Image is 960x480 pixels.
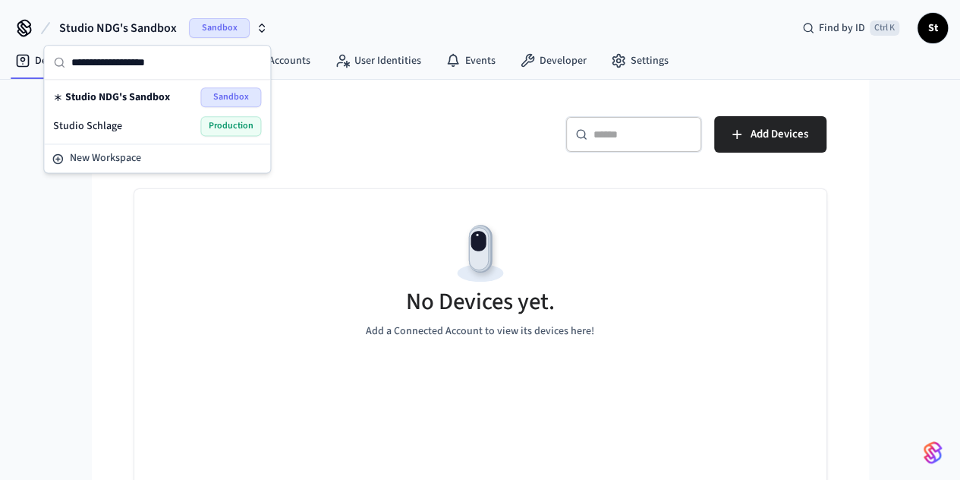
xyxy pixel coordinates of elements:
span: Add Devices [751,125,808,144]
a: User Identities [323,47,433,74]
span: Find by ID [819,21,865,36]
span: Sandbox [189,18,250,38]
button: Add Devices [714,116,826,153]
span: Studio NDG's Sandbox [59,19,177,37]
p: Add a Connected Account to view its devices here! [366,324,594,339]
a: Events [433,47,508,74]
span: New Workspace [70,150,141,166]
button: St [918,13,948,43]
a: Settings [599,47,681,74]
a: Devices [3,47,82,74]
h5: No Devices yet. [406,286,555,317]
span: St [919,14,946,42]
div: Suggestions [44,80,270,144]
button: New Workspace [46,146,269,171]
img: SeamLogoGradient.69752ec5.svg [924,441,942,465]
div: Find by IDCtrl K [790,14,911,42]
h5: Devices [134,116,471,147]
span: Studio Schlage [53,118,122,134]
span: Production [200,116,261,136]
span: Sandbox [200,87,261,107]
a: Developer [508,47,599,74]
span: Studio NDG's Sandbox [65,90,170,105]
span: Ctrl K [870,21,899,36]
img: Devices Empty State [446,219,515,288]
